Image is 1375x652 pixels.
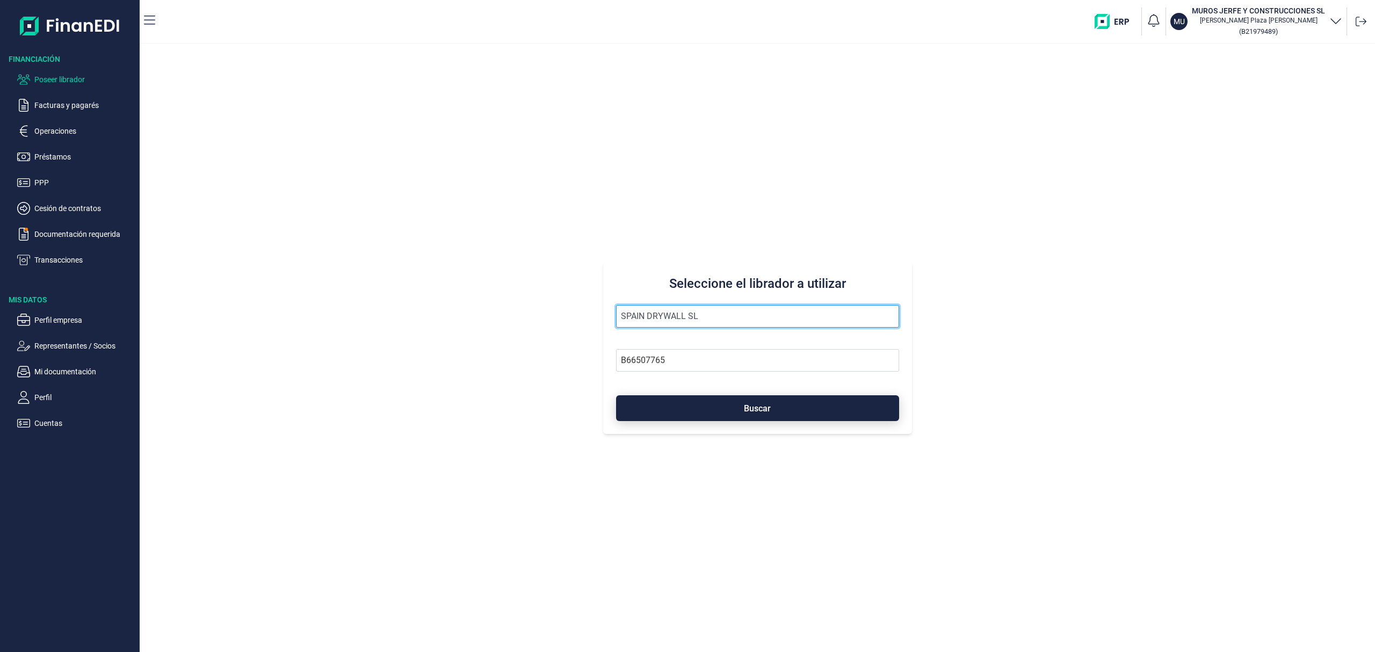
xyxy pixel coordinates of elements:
[17,202,135,215] button: Cesión de contratos
[17,176,135,189] button: PPP
[34,339,135,352] p: Representantes / Socios
[34,228,135,241] p: Documentación requerida
[1192,5,1325,16] h3: MUROS JERFE Y CONSTRUCCIONES SL
[17,339,135,352] button: Representantes / Socios
[34,202,135,215] p: Cesión de contratos
[1174,16,1185,27] p: MU
[20,9,120,43] img: Logo de aplicación
[34,391,135,404] p: Perfil
[616,349,899,372] input: Busque por NIF
[616,305,899,328] input: Seleccione la razón social
[1095,14,1137,29] img: erp
[34,99,135,112] p: Facturas y pagarés
[34,125,135,137] p: Operaciones
[34,73,135,86] p: Poseer librador
[17,73,135,86] button: Poseer librador
[1239,27,1278,35] small: Copiar cif
[1170,5,1342,38] button: MUMUROS JERFE Y CONSTRUCCIONES SL[PERSON_NAME] Plaza [PERSON_NAME](B21979489)
[34,150,135,163] p: Préstamos
[17,125,135,137] button: Operaciones
[17,365,135,378] button: Mi documentación
[616,395,899,421] button: Buscar
[616,275,899,292] h3: Seleccione el librador a utilizar
[17,417,135,430] button: Cuentas
[34,365,135,378] p: Mi documentación
[17,150,135,163] button: Préstamos
[17,314,135,327] button: Perfil empresa
[1192,16,1325,25] p: [PERSON_NAME] Plaza [PERSON_NAME]
[34,176,135,189] p: PPP
[744,404,771,412] span: Buscar
[17,228,135,241] button: Documentación requerida
[17,99,135,112] button: Facturas y pagarés
[34,417,135,430] p: Cuentas
[17,253,135,266] button: Transacciones
[17,391,135,404] button: Perfil
[34,314,135,327] p: Perfil empresa
[34,253,135,266] p: Transacciones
